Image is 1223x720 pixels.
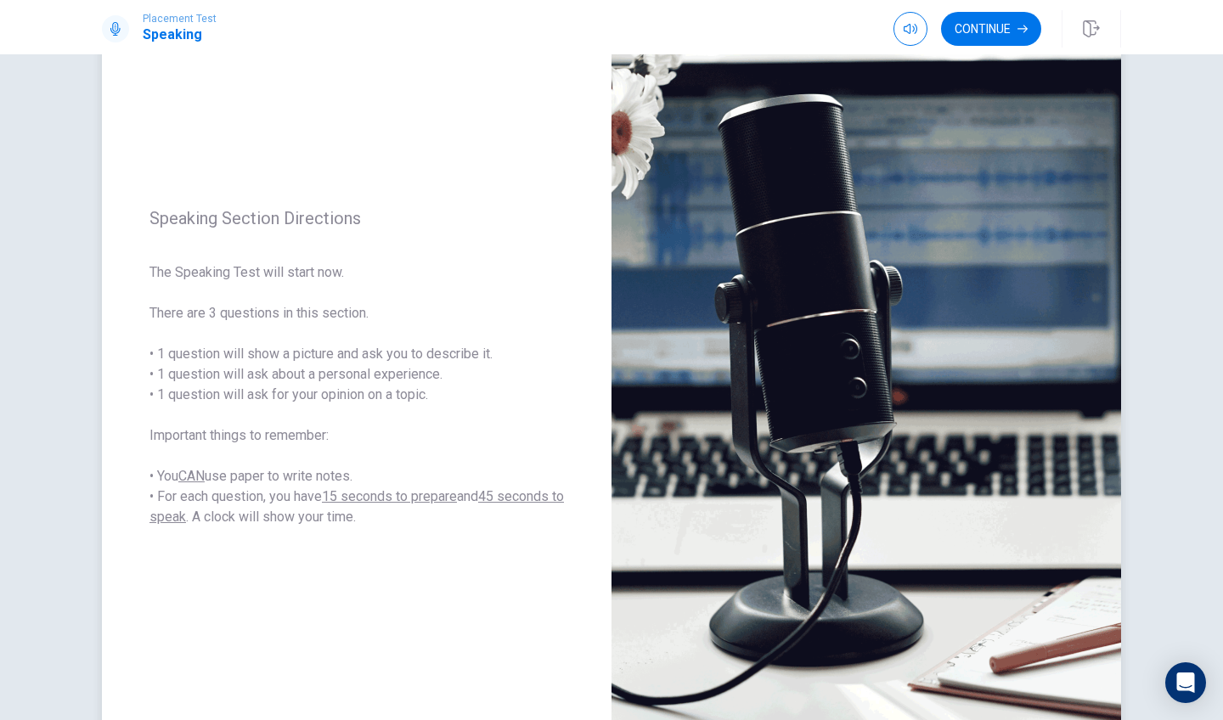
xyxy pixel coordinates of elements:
[149,208,564,228] span: Speaking Section Directions
[941,12,1041,46] button: Continue
[149,262,564,527] span: The Speaking Test will start now. There are 3 questions in this section. • 1 question will show a...
[322,488,457,504] u: 15 seconds to prepare
[143,13,217,25] span: Placement Test
[178,468,205,484] u: CAN
[1165,662,1206,703] div: Open Intercom Messenger
[143,25,217,45] h1: Speaking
